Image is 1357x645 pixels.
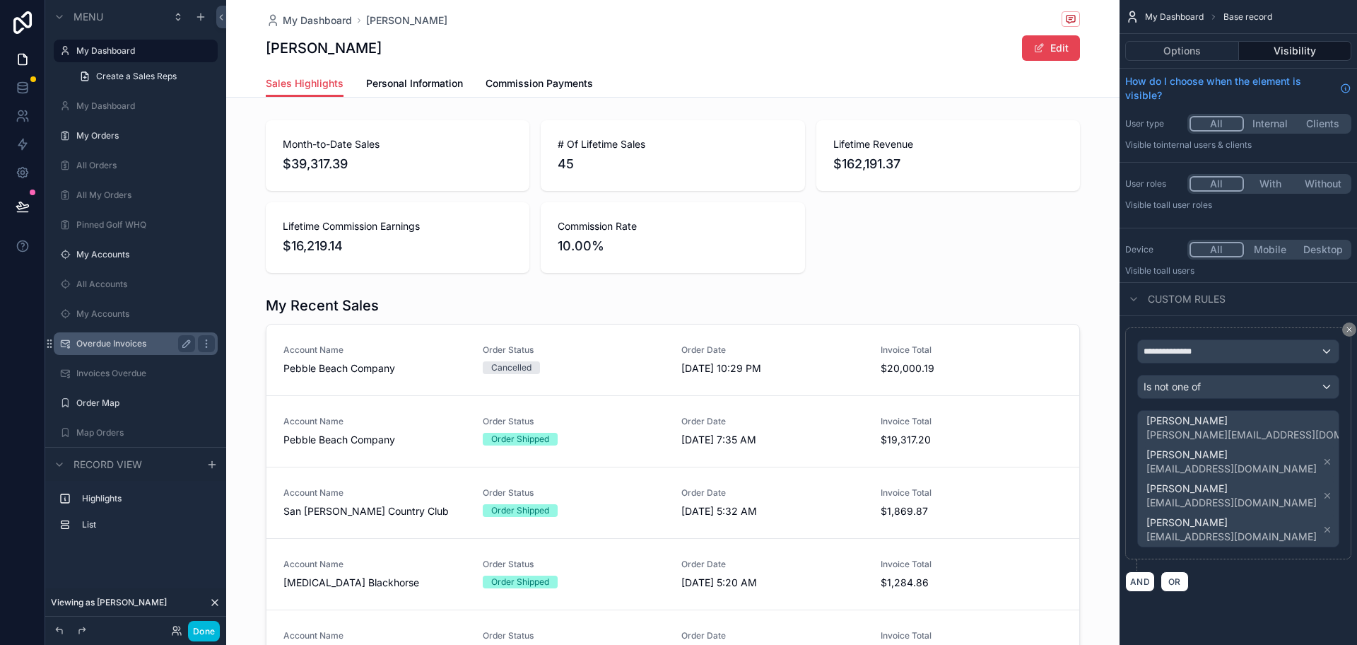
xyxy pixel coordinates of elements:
span: [PERSON_NAME] [1146,482,1317,496]
span: Create a Sales Reps [96,71,177,82]
span: Menu [74,10,103,24]
span: All user roles [1161,199,1212,210]
a: Personal Information [366,71,463,99]
span: [PERSON_NAME] [1146,516,1317,530]
p: Visible to [1125,265,1351,277]
button: All [1189,176,1244,192]
span: Commission Payments [486,76,593,91]
div: scrollable content [45,481,226,550]
span: Record view [74,458,142,472]
a: My Dashboard [266,13,352,28]
span: Internal users & clients [1161,139,1252,150]
label: Device [1125,244,1182,255]
label: My Accounts [76,249,209,260]
label: My Accounts [76,308,209,320]
span: Sales Highlights [266,76,343,91]
button: Options [1125,41,1239,61]
button: OR [1161,571,1189,592]
span: [EMAIL_ADDRESS][DOMAIN_NAME] [1146,462,1317,476]
label: All Orders [76,160,209,171]
button: Without [1296,176,1349,192]
button: Internal [1244,116,1297,132]
span: [EMAIL_ADDRESS][DOMAIN_NAME] [1146,530,1317,544]
button: Clients [1296,116,1349,132]
button: All [1189,116,1244,132]
p: Visible to [1125,139,1351,151]
label: Invoices Overdue [76,368,209,379]
label: User type [1125,118,1182,129]
label: My Dashboard [76,100,209,112]
button: Edit [1022,35,1080,61]
p: Visible to [1125,199,1351,211]
span: My Dashboard [1145,11,1204,23]
label: Pinned Golf WHQ [76,219,209,231]
button: Desktop [1296,242,1349,257]
label: User roles [1125,178,1182,190]
span: Custom rules [1148,292,1226,306]
label: Order Map [76,397,209,409]
span: My Dashboard [283,13,352,28]
button: AND [1125,571,1155,592]
label: My Dashboard [76,45,209,57]
a: Sales Highlights [266,71,343,98]
button: Mobile [1244,242,1297,257]
a: Commission Payments [486,71,593,99]
label: Overdue Invoices [76,338,189,349]
button: Visibility [1239,41,1352,61]
span: How do I choose when the element is visible? [1125,74,1334,103]
span: OR [1165,576,1184,587]
span: Base record [1223,11,1272,23]
span: all users [1161,265,1194,276]
button: Is not one of [1137,375,1339,399]
button: All [1189,242,1244,257]
button: Done [188,621,220,641]
button: [PERSON_NAME][PERSON_NAME][EMAIL_ADDRESS][DOMAIN_NAME][PERSON_NAME][EMAIL_ADDRESS][DOMAIN_NAME][P... [1137,410,1339,547]
span: Personal Information [366,76,463,91]
span: [PERSON_NAME] [1146,448,1317,462]
label: All Accounts [76,279,209,290]
a: How do I choose when the element is visible? [1125,74,1351,103]
a: [PERSON_NAME] [366,13,447,28]
label: Highlights [82,493,206,504]
span: Is not one of [1144,380,1201,394]
a: Create a Sales Reps [71,65,218,88]
label: My Orders [76,130,209,141]
span: Viewing as [PERSON_NAME] [51,597,167,608]
label: Map Orders [76,427,209,438]
button: With [1244,176,1297,192]
label: All My Orders [76,190,209,201]
label: List [82,519,206,530]
h1: [PERSON_NAME] [266,38,382,58]
span: [EMAIL_ADDRESS][DOMAIN_NAME] [1146,496,1317,510]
